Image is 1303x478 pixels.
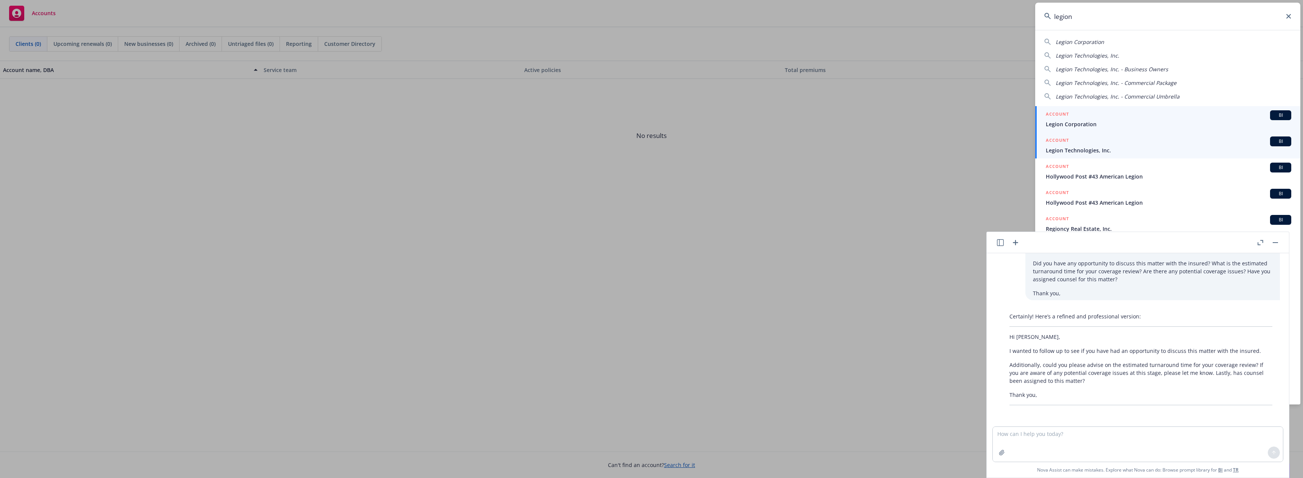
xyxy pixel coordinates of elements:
[1046,172,1291,180] span: Hollywood Post #43 American Legion
[1056,38,1104,45] span: Legion Corporation
[1056,66,1168,73] span: Legion Technologies, Inc. - Business Owners
[1009,391,1272,399] p: Thank you,
[1009,333,1272,341] p: Hi [PERSON_NAME],
[1273,138,1288,145] span: BI
[1037,462,1239,478] span: Nova Assist can make mistakes. Explore what Nova can do: Browse prompt library for and
[1033,289,1272,297] p: Thank you,
[1035,132,1300,158] a: ACCOUNTBILegion Technologies, Inc.
[1046,199,1291,207] span: Hollywood Post #43 American Legion
[1056,79,1176,86] span: Legion Technologies, Inc. - Commercial Package
[1035,211,1300,237] a: ACCOUNTBIRegioncy Real Estate, Inc.
[1035,106,1300,132] a: ACCOUNTBILegion Corporation
[1273,190,1288,197] span: BI
[1046,163,1069,172] h5: ACCOUNT
[1035,185,1300,211] a: ACCOUNTBIHollywood Post #43 American Legion
[1233,467,1239,473] a: TR
[1273,164,1288,171] span: BI
[1046,146,1291,154] span: Legion Technologies, Inc.
[1273,112,1288,119] span: BI
[1046,225,1291,233] span: Regioncy Real Estate, Inc.
[1046,136,1069,146] h5: ACCOUNT
[1046,189,1069,198] h5: ACCOUNT
[1046,215,1069,224] h5: ACCOUNT
[1033,259,1272,283] p: Did you have any opportunity to discuss this matter with the insured? What is the estimated turna...
[1009,361,1272,385] p: Additionally, could you please advise on the estimated turnaround time for your coverage review? ...
[1056,93,1180,100] span: Legion Technologies, Inc. - Commercial Umbrella
[1056,52,1119,59] span: Legion Technologies, Inc.
[1218,467,1223,473] a: BI
[1046,110,1069,119] h5: ACCOUNT
[1009,312,1272,320] p: Certainly! Here’s a refined and professional version:
[1273,216,1288,223] span: BI
[1035,158,1300,185] a: ACCOUNTBIHollywood Post #43 American Legion
[1009,347,1272,355] p: I wanted to follow up to see if you have had an opportunity to discuss this matter with the insured.
[1046,120,1291,128] span: Legion Corporation
[1035,3,1300,30] input: Search...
